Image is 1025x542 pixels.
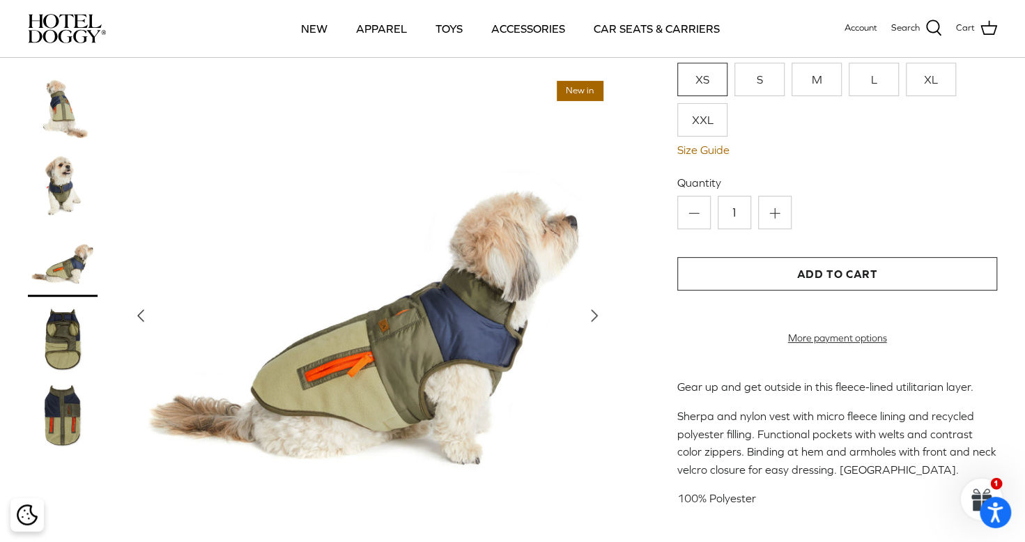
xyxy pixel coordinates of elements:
a: Cart [956,20,997,38]
a: S [734,63,785,96]
button: Next [579,300,610,331]
p: Sherpa and nylon vest with micro fleece lining and recycled polyester filling. Functional pockets... [677,408,997,479]
p: 100% Polyester [677,490,997,508]
span: Search [891,21,920,36]
button: Cookie policy [15,503,39,527]
a: M [792,63,842,96]
a: XS [677,63,727,96]
a: ACCESSORIES [479,5,578,52]
img: hoteldoggycom [28,14,106,43]
a: CAR SEATS & CARRIERS [581,5,732,52]
label: Quantity [677,175,997,190]
a: XXL [677,103,727,137]
button: Previous [125,300,156,331]
a: Size Guide [677,144,997,157]
a: NEW [288,5,340,52]
a: More payment options [677,332,997,344]
a: Account [845,21,877,36]
span: New in [557,80,603,100]
a: L [849,63,899,96]
input: Quantity [718,196,751,229]
a: APPAREL [344,5,419,52]
button: Add to Cart [677,257,997,291]
span: Account [845,22,877,33]
img: Cookie policy [17,504,38,525]
a: Search [891,20,942,38]
a: XL [906,63,956,96]
span: Cart [956,21,975,36]
a: TOYS [423,5,475,52]
div: Cookie policy [10,498,44,532]
p: Gear up and get outside in this fleece-lined utilitarian layer. [677,378,997,396]
div: Primary navigation [207,5,814,52]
